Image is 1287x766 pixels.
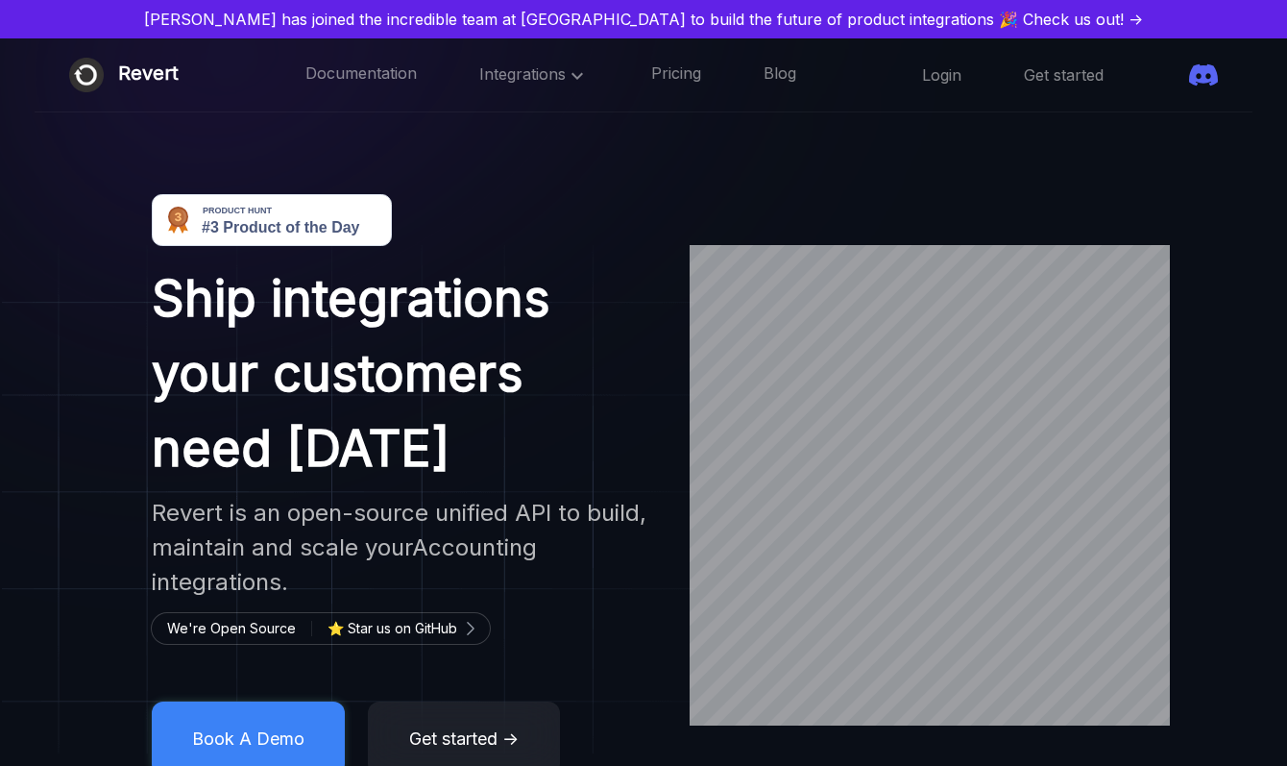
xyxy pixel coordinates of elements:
img: Revert - Open-source unified API to build product integrations | Product Hunt [152,194,392,246]
h1: Ship integrations your customers need [DATE] [152,261,655,486]
a: [PERSON_NAME] has joined the incredible team at [GEOGRAPHIC_DATA] to build the future of product ... [8,8,1279,31]
a: Login [922,64,961,86]
a: Pricing [651,62,701,87]
div: Revert [118,58,179,92]
span: Accounting [412,533,537,561]
a: ⭐ Star us on GitHub [328,617,473,640]
img: image [2,245,693,754]
a: Get started [1024,64,1104,86]
a: Documentation [305,62,417,87]
span: Integrations [479,64,589,84]
a: Blog [764,62,796,87]
h2: Revert is an open-source unified API to build, maintain and scale your integrations. [152,496,655,600]
img: Revert logo [69,58,104,92]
